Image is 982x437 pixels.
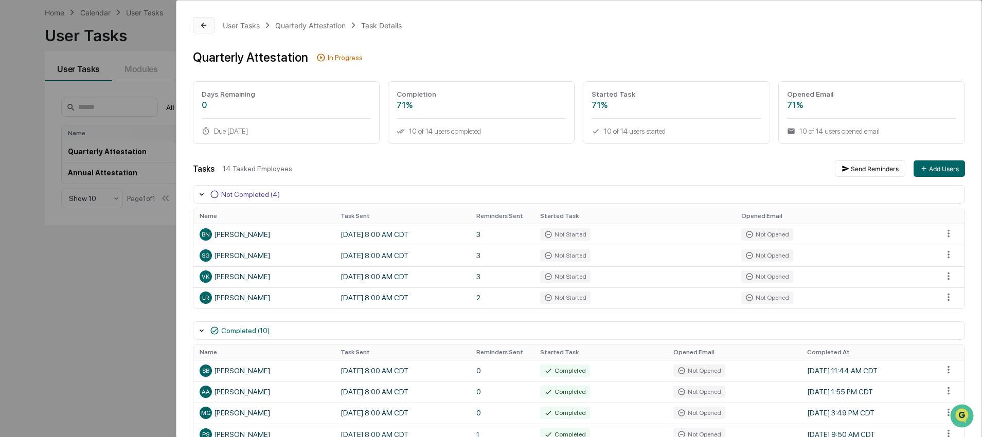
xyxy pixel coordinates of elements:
div: 10 of 14 users completed [397,127,566,135]
div: 🔎 [10,150,19,158]
td: [DATE] 8:00 AM CDT [334,403,470,424]
div: Tasks [193,164,215,174]
td: [DATE] 8:00 AM CDT [334,381,470,402]
div: Completed [540,365,590,377]
div: 71% [397,100,566,110]
td: [DATE] 8:00 AM CDT [334,287,470,308]
div: [PERSON_NAME] [200,228,328,241]
div: Not Opened [741,292,793,304]
td: 3 [470,266,534,287]
div: We're available if you need us! [35,89,130,97]
td: [DATE] 8:00 AM CDT [334,224,470,245]
div: 71% [787,100,956,110]
a: 🗄️Attestations [70,125,132,144]
td: [DATE] 8:00 AM CDT [334,245,470,266]
div: Completed [540,407,590,419]
div: 71% [592,100,761,110]
div: [PERSON_NAME] [200,365,328,377]
a: Powered byPylon [73,174,124,182]
th: Started Task [534,344,668,360]
th: Completed At [801,344,937,360]
td: 0 [470,403,534,424]
div: Start new chat [35,79,169,89]
div: Not Opened [741,228,793,241]
div: Quarterly Attestation [193,50,308,65]
td: [DATE] 8:00 AM CDT [334,266,470,287]
div: Not Started [540,249,591,262]
div: [PERSON_NAME] [200,249,328,262]
a: 🔎Data Lookup [6,145,69,163]
span: MG [201,409,210,416]
div: Not Started [540,270,591,283]
span: Attestations [85,130,128,140]
div: Not Opened [741,270,793,283]
div: 14 Tasked Employees [223,165,827,173]
a: 🖐️Preclearance [6,125,70,144]
div: Not Started [540,228,591,241]
p: How can we help? [10,22,187,38]
button: Add Users [914,160,965,177]
div: 10 of 14 users opened email [787,127,956,135]
th: Task Sent [334,208,470,224]
span: Data Lookup [21,149,65,159]
div: 🖐️ [10,131,19,139]
iframe: Open customer support [949,403,977,431]
div: Not Opened [741,249,793,262]
div: Days Remaining [202,90,371,98]
div: [PERSON_NAME] [200,292,328,304]
div: In Progress [328,53,363,62]
div: Completion [397,90,566,98]
th: Opened Email [667,344,801,360]
div: Started Task [592,90,761,98]
img: 1746055101610-c473b297-6a78-478c-a979-82029cc54cd1 [10,79,29,97]
div: Quarterly Attestation [275,21,346,30]
div: Task Details [361,21,402,30]
div: 0 [202,100,371,110]
span: BN [202,231,210,238]
span: Preclearance [21,130,66,140]
div: 🗄️ [75,131,83,139]
td: [DATE] 1:55 PM CDT [801,381,937,402]
span: AA [202,388,210,395]
span: Pylon [102,174,124,182]
span: SG [202,252,209,259]
div: [PERSON_NAME] [200,407,328,419]
td: [DATE] 8:00 AM CDT [334,360,470,381]
span: SB [202,367,209,374]
th: Started Task [534,208,736,224]
th: Opened Email [735,208,937,224]
div: Not Opened [673,365,725,377]
span: VK [202,273,209,280]
td: 3 [470,224,534,245]
div: Not Completed (4) [221,190,280,198]
div: Completed (10) [221,326,270,335]
div: [PERSON_NAME] [200,386,328,398]
th: Task Sent [334,344,470,360]
td: [DATE] 3:49 PM CDT [801,403,937,424]
button: Send Reminders [835,160,905,177]
td: 3 [470,245,534,266]
th: Name [193,208,334,224]
div: Not Started [540,292,591,304]
td: 0 [470,360,534,381]
div: Completed [540,386,590,398]
th: Reminders Sent [470,208,534,224]
td: 0 [470,381,534,402]
span: LR [202,294,209,301]
td: 2 [470,287,534,308]
button: Start new chat [175,82,187,94]
div: Due [DATE] [202,127,371,135]
div: Not Opened [673,407,725,419]
div: 10 of 14 users started [592,127,761,135]
div: User Tasks [223,21,260,30]
div: Opened Email [787,90,956,98]
th: Reminders Sent [470,344,534,360]
div: Not Opened [673,386,725,398]
th: Name [193,344,334,360]
div: [PERSON_NAME] [200,270,328,283]
td: [DATE] 11:44 AM CDT [801,360,937,381]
